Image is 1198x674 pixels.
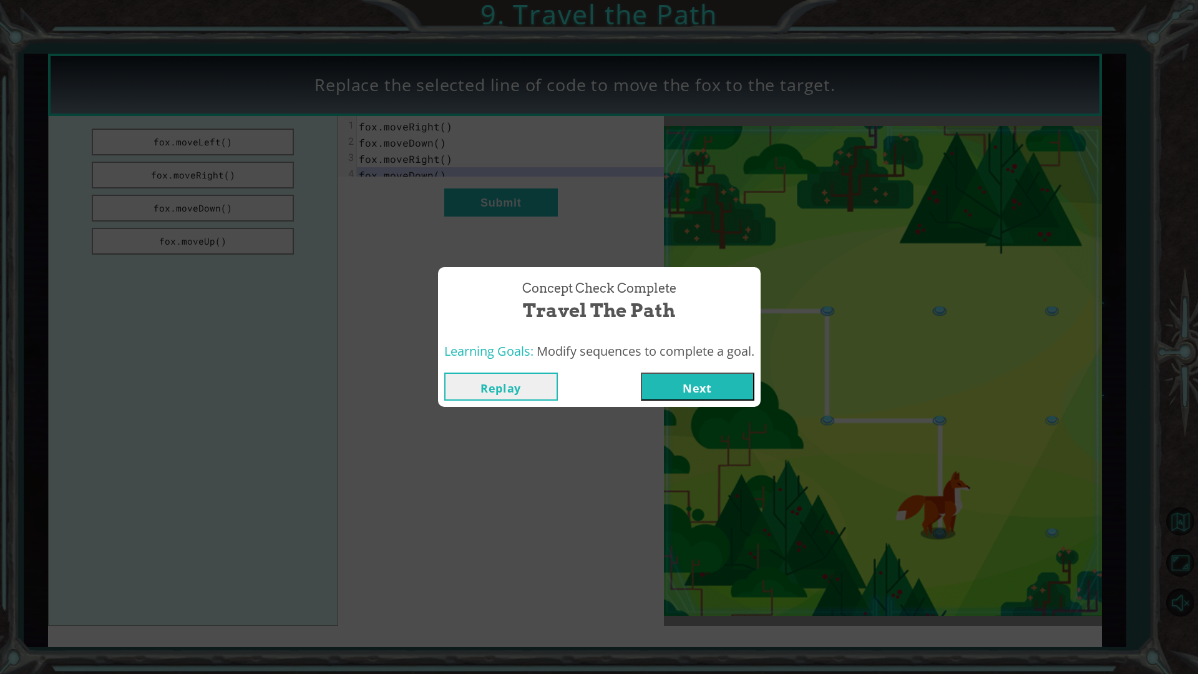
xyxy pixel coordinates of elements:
span: Concept Check Complete [522,280,676,298]
span: Modify sequences to complete a goal. [537,343,754,359]
button: Replay [444,373,558,401]
button: Next [641,373,754,401]
span: Travel the Path [523,297,675,324]
span: Learning Goals: [444,343,533,359]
